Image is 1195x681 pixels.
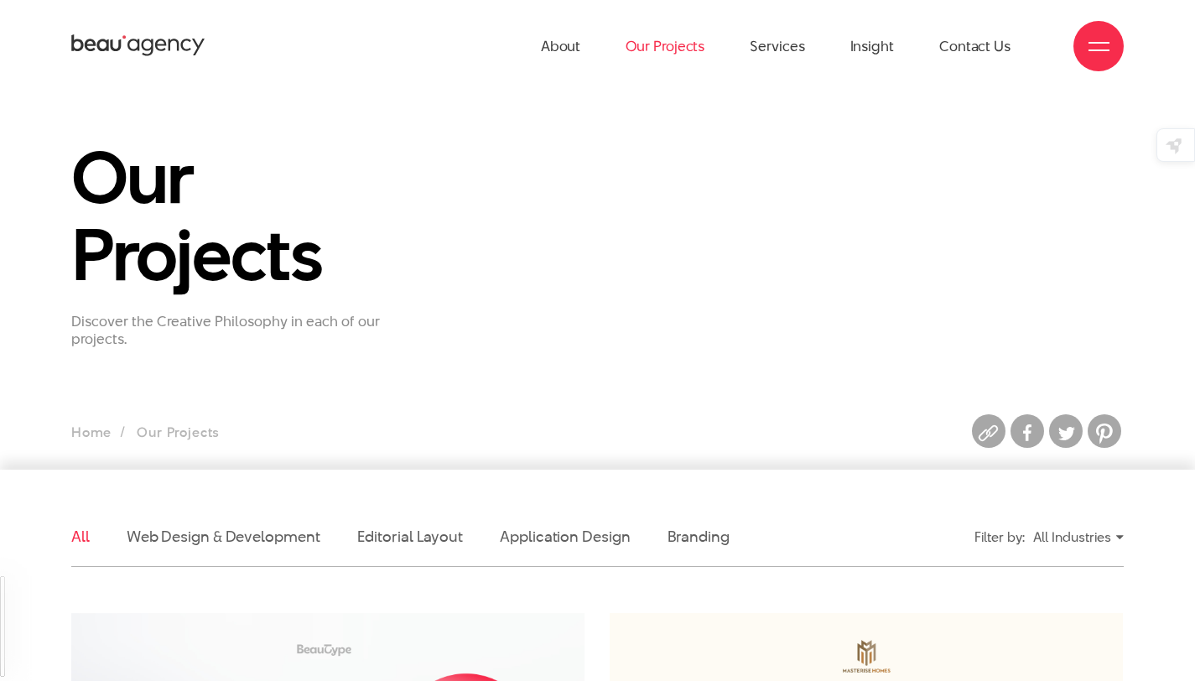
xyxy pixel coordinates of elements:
[357,526,464,547] a: Editorial Layout
[668,526,730,547] a: Branding
[974,522,1025,552] div: Filter by:
[500,526,630,547] a: Application Design
[71,313,405,348] p: Discover the Creative Philosophy in each of our projects.
[1033,522,1124,552] div: All Industries
[71,423,112,442] a: Home
[71,138,405,293] h1: Our Projects
[71,526,90,547] a: All
[127,526,320,547] a: Web Design & Development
